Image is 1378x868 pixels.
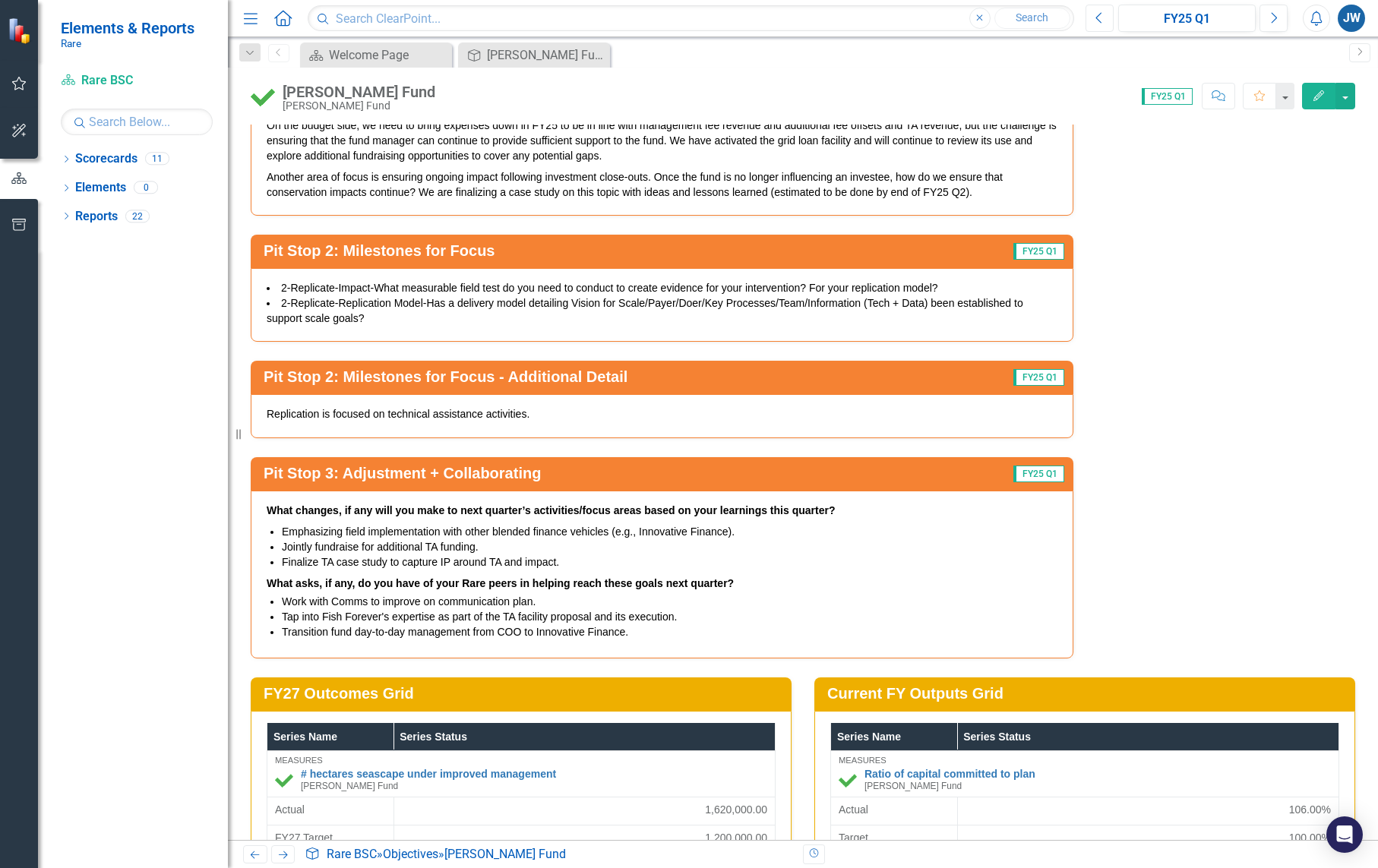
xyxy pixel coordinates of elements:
span: Actual [839,802,950,817]
div: [PERSON_NAME] Fund [283,100,435,112]
span: Target [839,830,950,845]
img: At or Above Target [275,771,293,789]
li: Jointly fundraise for additional TA funding. [282,539,1057,554]
button: FY25 Q1 [1118,5,1256,32]
img: At or Above Target [839,771,857,789]
li: Transition fund day-to-day management from COO to Innovative Finance. [282,624,1057,639]
div: [PERSON_NAME] Fund [283,84,435,100]
div: 11 [145,153,169,166]
a: # hectares seascape under improved management [301,769,767,780]
div: Measures [839,756,1331,765]
span: Actual [275,802,386,817]
td: Double-Click to Edit [831,797,958,825]
span: 1,620,000.00 [705,802,767,817]
div: 0 [134,181,158,194]
input: Search Below... [61,109,213,135]
td: Double-Click to Edit [393,825,775,853]
span: FY25 Q1 [1013,243,1064,260]
span: FY25 Q1 [1013,466,1064,482]
div: Welcome Page [329,46,448,65]
td: Double-Click to Edit [267,825,394,853]
span: FY27 Target [275,830,386,845]
input: Search ClearPoint... [308,5,1074,32]
button: JW [1338,5,1365,32]
p: Replication is focused on technical assistance activities. [267,406,1057,421]
h3: Pit Stop 3: Adjustment + Collaborating [264,465,938,481]
span: 106.00% [1289,802,1331,817]
a: Rare BSC [327,847,377,861]
span: 2-Replicate-Replication Model-Has a delivery model detailing Vision for Scale/Payer/Doer/Key Proc... [267,297,1023,324]
p: On the budget side, we need to bring expenses down in FY25 to be in line with management fee reve... [267,115,1057,166]
a: Scorecards [75,150,137,168]
a: Objectives [383,847,438,861]
a: Ratio of capital committed to plan [864,769,1331,780]
h3: Pit Stop 2: Milestones for Focus [264,242,918,259]
div: 22 [125,210,150,223]
td: Double-Click to Edit [957,825,1338,853]
h3: Pit Stop 2: Milestones for Focus - Additional Detail [264,368,965,385]
a: Elements [75,179,126,197]
strong: What changes, if any will you make to next quarter’s activities/focus areas based on your learnin... [267,504,835,516]
strong: What asks, if any, do you have of your Rare peers in helping reach these goals next quarter? [267,577,734,589]
td: Double-Click to Edit [831,825,958,853]
td: Double-Click to Edit [957,797,1338,825]
span: Elements & Reports [61,19,194,37]
span: 2-Replicate-Impact-What measurable field test do you need to conduct to create evidence for your ... [281,282,938,294]
div: » » [305,846,792,863]
li: Finalize TA case study to capture IP around TA and impact. [282,554,1057,570]
span: FY25 Q1 [1142,88,1193,105]
span: 1,200,000.00 [705,830,767,845]
a: Welcome Page [304,46,448,65]
a: [PERSON_NAME] Fund [462,46,606,65]
td: Double-Click to Edit Right Click for Context Menu [267,750,776,797]
a: Rare BSC [61,72,213,90]
small: Rare [61,37,194,49]
li: Work with Comms to improve on communication plan. [282,594,1057,609]
span: 100.00% [1289,830,1331,845]
td: Double-Click to Edit [267,797,394,825]
h3: FY27 Outcomes Grid [264,685,784,702]
div: Open Intercom Messenger [1326,816,1363,853]
div: [PERSON_NAME] Fund [444,847,566,861]
p: Another area of focus is ensuring ongoing impact following investment close-outs. Once the fund i... [267,166,1057,200]
span: FY25 Q1 [1013,369,1064,386]
td: Double-Click to Edit Right Click for Context Menu [831,750,1339,797]
li: Tap into Fish Forever's expertise as part of the TA facility proposal and its execution. [282,609,1057,624]
span: [PERSON_NAME] Fund [864,781,962,791]
div: [PERSON_NAME] Fund [487,46,606,65]
a: Reports [75,208,118,226]
li: Emphasizing field implementation with other blended finance vehicles (e.g., Innovative Finance). [282,524,1057,539]
td: Double-Click to Edit [393,797,775,825]
span: Search [1016,11,1048,24]
img: ClearPoint Strategy [8,17,34,44]
div: FY25 Q1 [1124,10,1250,28]
h3: Current FY Outputs Grid [827,685,1348,702]
span: [PERSON_NAME] Fund [301,781,398,791]
img: At or Above Target [251,84,275,109]
div: Measures [275,756,767,765]
button: Search [994,8,1070,29]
